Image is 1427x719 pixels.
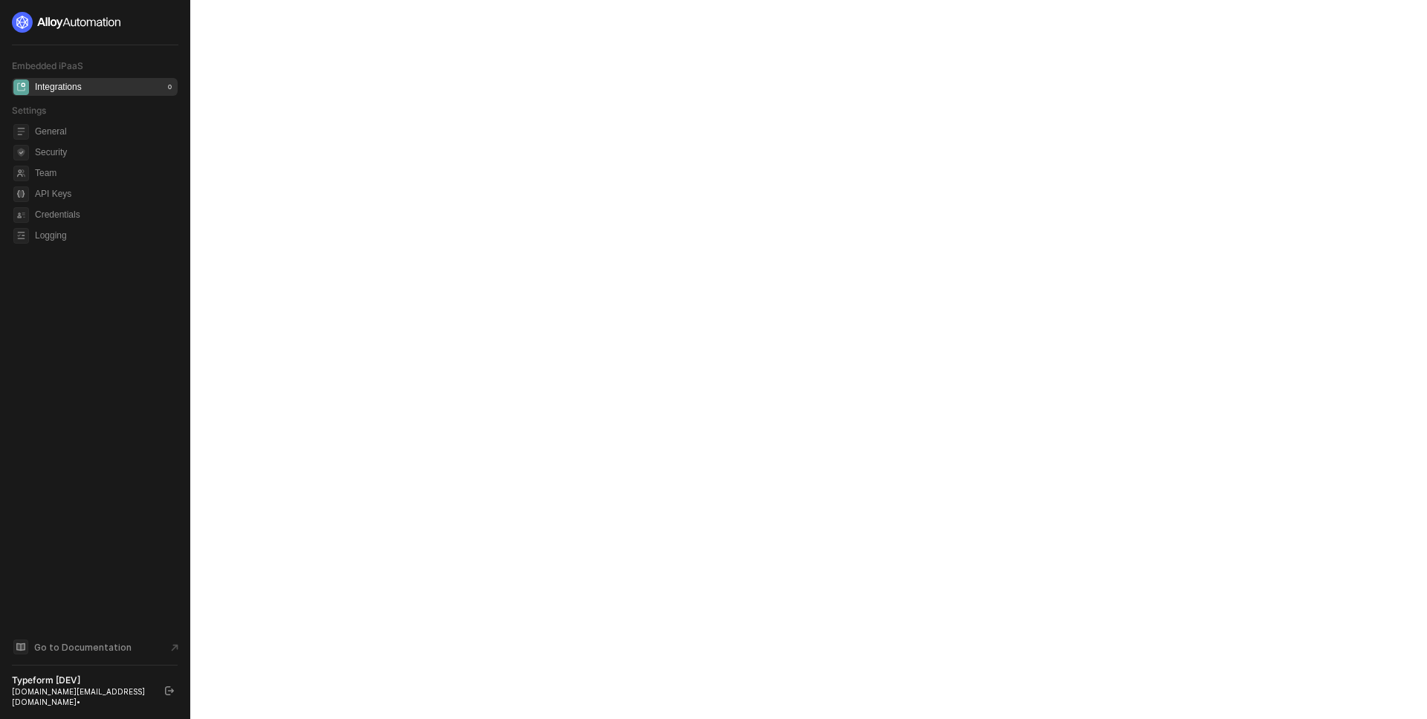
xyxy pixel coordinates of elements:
[12,674,152,686] div: Typeform [DEV]
[35,143,175,161] span: Security
[12,105,46,116] span: Settings
[35,81,82,94] div: Integrations
[13,228,29,244] span: logging
[35,123,175,140] span: General
[13,145,29,160] span: security
[13,186,29,202] span: api-key
[165,686,174,695] span: logout
[12,686,152,707] div: [DOMAIN_NAME][EMAIL_ADDRESS][DOMAIN_NAME] •
[13,640,28,654] span: documentation
[35,227,175,244] span: Logging
[35,206,175,224] span: Credentials
[13,166,29,181] span: team
[13,79,29,95] span: integrations
[35,185,175,203] span: API Keys
[12,638,178,656] a: Knowledge Base
[12,12,178,33] a: logo
[12,60,83,71] span: Embedded iPaaS
[35,164,175,182] span: Team
[165,81,175,93] div: 0
[167,640,182,655] span: document-arrow
[13,124,29,140] span: general
[13,207,29,223] span: credentials
[34,641,132,654] span: Go to Documentation
[12,12,122,33] img: logo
